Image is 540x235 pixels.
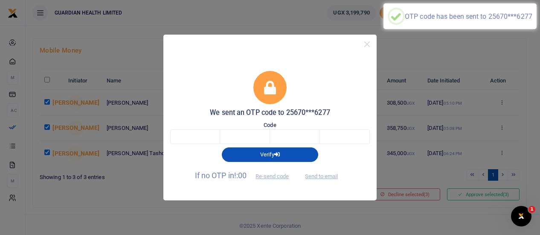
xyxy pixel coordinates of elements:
[511,206,531,226] iframe: Intercom live chat
[405,12,532,21] div: OTP code has been sent to 25670***6277
[170,109,370,117] h5: We sent an OTP code to 25670***6277
[234,171,247,180] span: !:00
[195,171,296,180] span: If no OTP in
[528,206,535,213] span: 1
[222,147,318,162] button: Verify
[264,121,276,129] label: Code
[361,38,373,50] button: Close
